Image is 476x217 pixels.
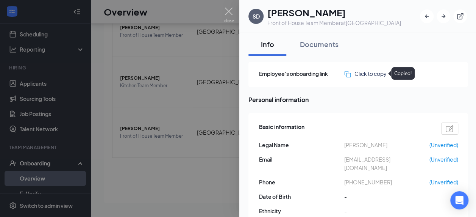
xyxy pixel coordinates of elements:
[259,207,344,215] span: Ethnicity
[450,191,468,209] div: Open Intercom Messenger
[259,178,344,186] span: Phone
[267,19,401,27] div: Front of House Team Member at [GEOGRAPHIC_DATA]
[259,141,344,149] span: Legal Name
[259,192,344,201] span: Date of Birth
[456,13,464,20] svg: ExternalLink
[437,9,450,23] button: ArrowRight
[267,6,401,19] h1: [PERSON_NAME]
[259,155,344,164] span: Email
[259,123,304,135] span: Basic information
[440,13,447,20] svg: ArrowRight
[453,9,467,23] button: ExternalLink
[248,95,468,104] span: Personal information
[259,69,344,78] span: Employee's onboarding link
[344,71,351,77] img: click-to-copy.71757273a98fde459dfc.svg
[344,69,387,78] button: Click to copy
[391,67,415,80] div: Copied!
[423,13,431,20] svg: ArrowLeftNew
[344,192,429,201] span: -
[429,155,458,164] span: (Unverified)
[344,141,429,149] span: [PERSON_NAME]
[429,178,458,186] span: (Unverified)
[300,39,339,49] div: Documents
[429,141,458,149] span: (Unverified)
[344,155,429,172] span: [EMAIL_ADDRESS][DOMAIN_NAME]
[253,13,260,20] div: SD
[344,207,429,215] span: -
[256,39,279,49] div: Info
[420,9,434,23] button: ArrowLeftNew
[344,178,429,186] span: [PHONE_NUMBER]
